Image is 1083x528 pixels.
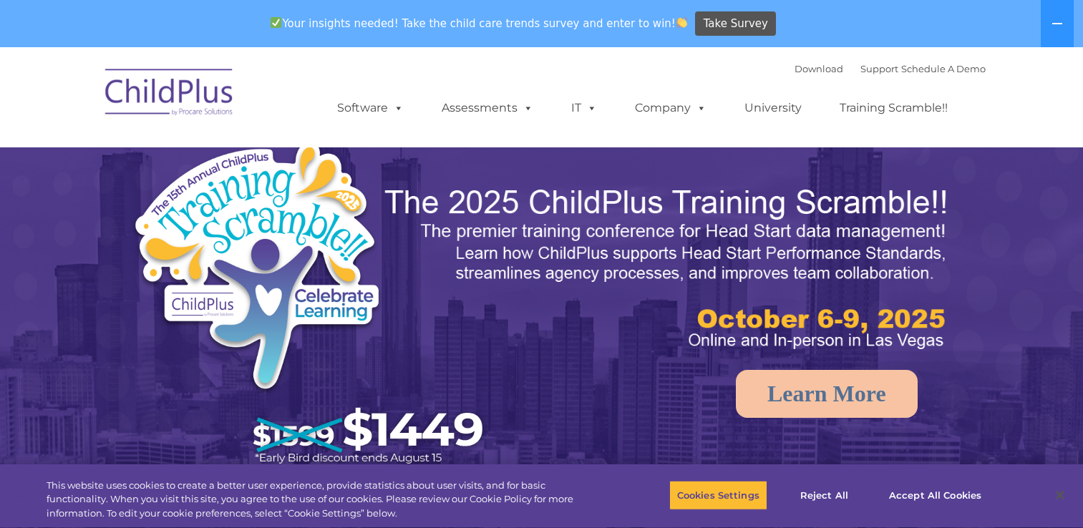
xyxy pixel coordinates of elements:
[736,370,918,418] a: Learn More
[795,63,986,74] font: |
[704,11,768,36] span: Take Survey
[323,94,418,122] a: Software
[271,17,281,28] img: ✅
[695,11,776,36] a: Take Survey
[98,59,241,130] img: ChildPlus by Procare Solutions
[427,94,548,122] a: Assessments
[669,480,767,510] button: Cookies Settings
[1044,479,1076,511] button: Close
[825,94,962,122] a: Training Scramble!!
[557,94,611,122] a: IT
[265,9,694,37] span: Your insights needed! Take the child care trends survey and enter to win!
[676,17,687,28] img: 👏
[47,479,596,521] div: This website uses cookies to create a better user experience, provide statistics about user visit...
[860,63,898,74] a: Support
[901,63,986,74] a: Schedule A Demo
[730,94,816,122] a: University
[780,480,869,510] button: Reject All
[621,94,721,122] a: Company
[795,63,843,74] a: Download
[881,480,989,510] button: Accept All Cookies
